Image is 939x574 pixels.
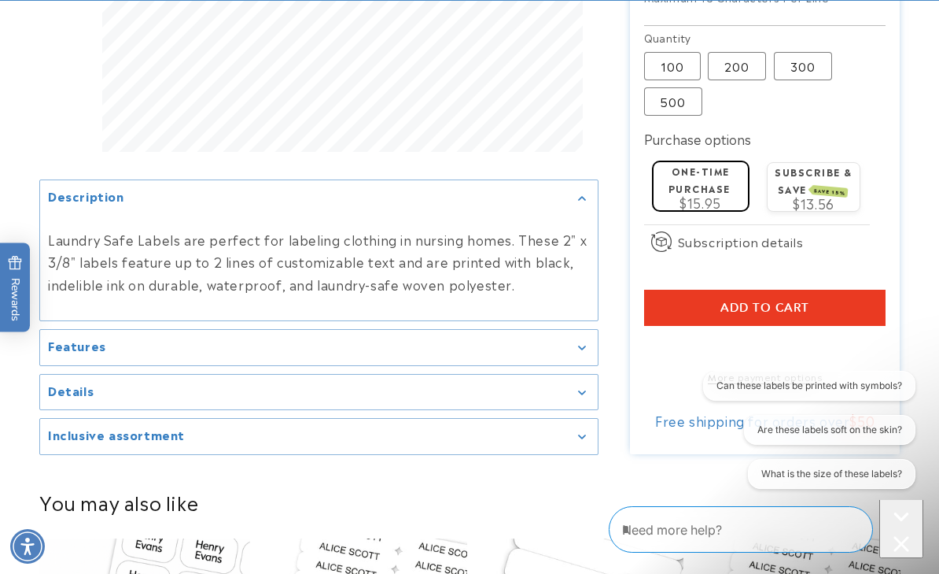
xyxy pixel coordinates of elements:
[48,228,590,295] p: Laundry Safe Labels are perfect for labeling clothing in nursing homes. These 2" x 3/8" labels fe...
[10,529,45,564] div: Accessibility Menu
[678,232,804,251] span: Subscription details
[644,52,701,80] label: 100
[644,87,702,116] label: 500
[720,301,809,315] span: Add to cart
[681,371,923,503] iframe: Gorgias live chat conversation starters
[40,180,598,216] summary: Description
[708,52,766,80] label: 200
[40,374,598,409] summary: Details
[811,185,848,198] span: SAVE 15%
[644,413,886,428] div: Free shipping for orders over
[775,165,852,195] label: Subscribe & save
[793,194,834,213] span: $13.56
[644,290,886,326] button: Add to cart
[48,382,94,398] h2: Details
[40,330,598,365] summary: Features
[668,164,731,194] label: One-time purchase
[8,255,23,320] span: Rewards
[48,338,106,354] h2: Features
[39,490,900,514] h2: You may also like
[679,193,721,212] span: $15.95
[644,129,751,148] label: Purchase options
[40,419,598,454] summary: Inclusive assortment
[48,427,185,443] h2: Inclusive assortment
[13,448,199,495] iframe: Sign Up via Text for Offers
[609,500,923,558] iframe: Gorgias Floating Chat
[774,52,832,80] label: 300
[48,188,124,204] h2: Description
[644,369,886,383] a: More payment options
[644,30,693,46] legend: Quantity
